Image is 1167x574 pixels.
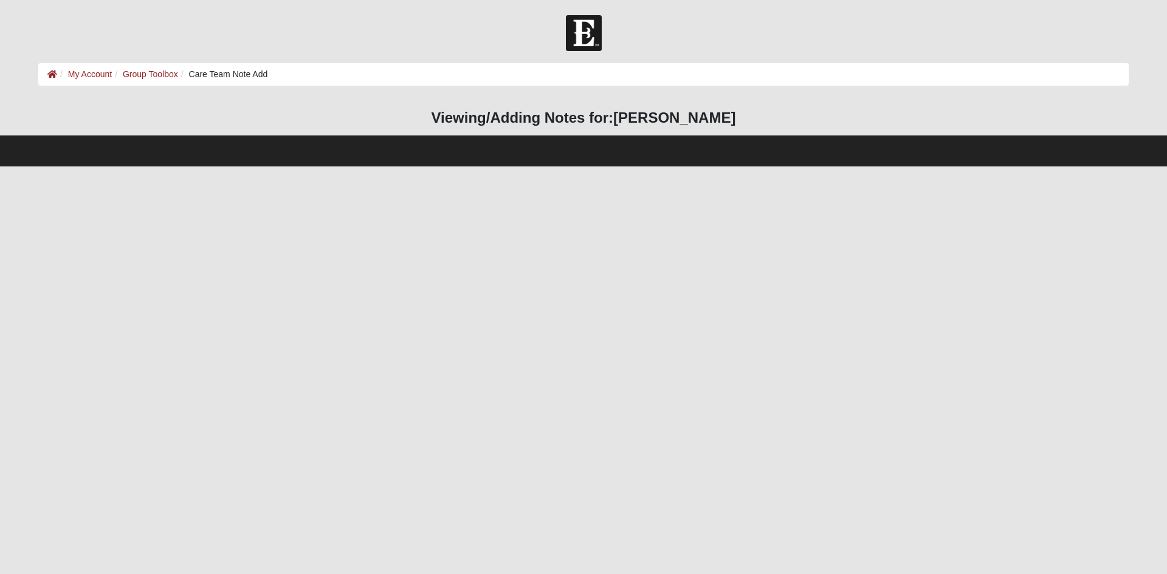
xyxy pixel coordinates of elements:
a: Group Toolbox [123,69,178,79]
strong: [PERSON_NAME] [613,109,735,126]
h3: Viewing/Adding Notes for: [38,109,1129,127]
a: My Account [68,69,112,79]
img: Church of Eleven22 Logo [566,15,602,51]
li: Care Team Note Add [178,68,268,81]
